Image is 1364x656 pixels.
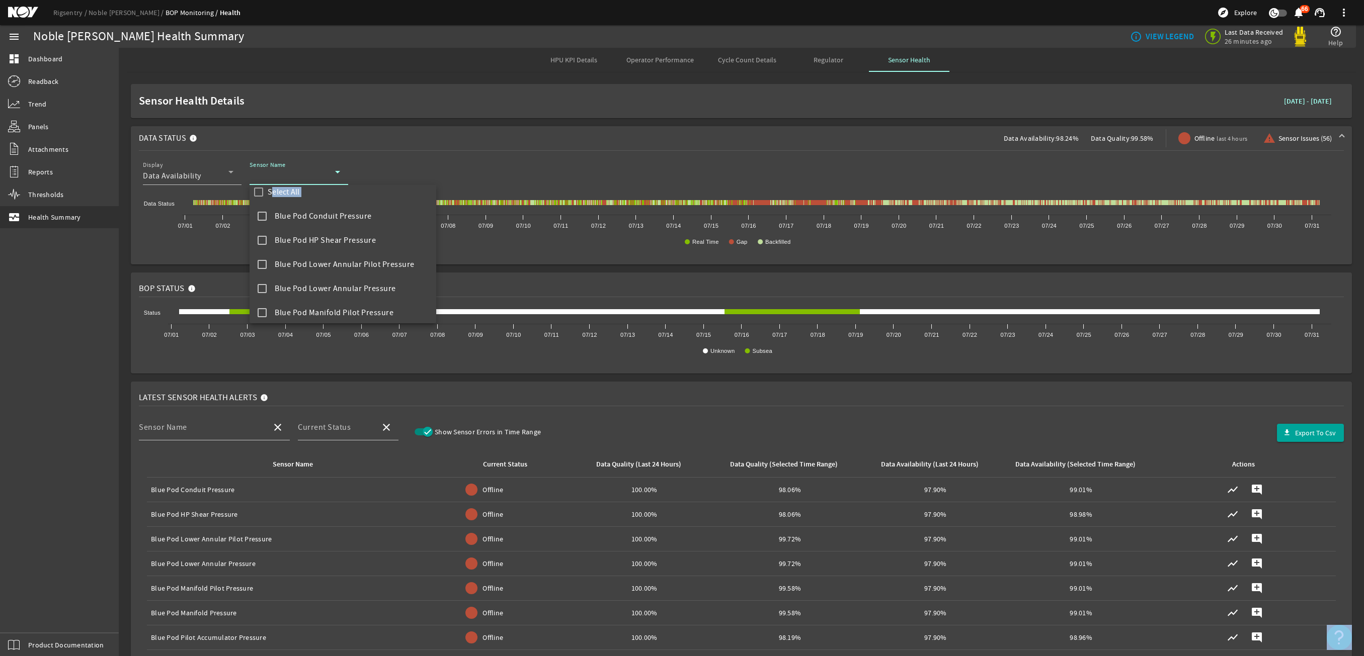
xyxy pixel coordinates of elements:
button: Open Resource Center [1327,625,1352,650]
span: Blue Pod Lower Annular Pilot Pressure [275,258,415,270]
label: Select All [266,187,300,197]
span: Blue Pod Manifold Pilot Pressure [275,307,393,319]
span: Blue Pod Lower Annular Pressure [275,283,396,295]
span: Blue Pod HP Shear Pressure [275,234,376,246]
span: Blue Pod Conduit Pressure [275,210,372,222]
